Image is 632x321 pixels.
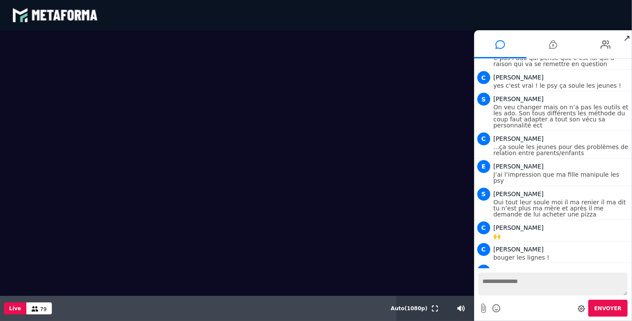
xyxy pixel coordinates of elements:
button: Envoyer [588,300,628,317]
p: ...ça soule les jeunes pour des problèmes de relation entre parents/enfants [494,144,630,156]
p: C pas l ado qui pense que c est lui qui a raison qui va se remettre en question [494,55,630,67]
span: Envoyer [594,305,622,311]
p: Oui tout leur soule moi il ma renier il ma dit tu n’est plus ma mère et après il me demande de lu... [494,199,630,217]
span: [PERSON_NAME] [494,135,544,142]
span: E [477,160,490,173]
button: Live [4,302,26,315]
span: [PERSON_NAME] [494,246,544,253]
span: C [477,222,490,235]
span: [PERSON_NAME] [494,95,544,102]
p: yes c'est vrai ! le psy ça soule les jeunes ! [494,83,630,89]
span: 79 [40,306,47,312]
span: S [477,188,490,201]
p: bouger les lignes ! [494,254,630,261]
span: C [477,243,490,256]
p: J’ai l’impression que ma fille manipule les psy [494,172,630,184]
span: ↗ [622,30,632,46]
span: [PERSON_NAME] [494,191,544,197]
span: [PERSON_NAME] [494,224,544,231]
p: On veu changer mais on n’a pas les outils et les ado. Son tous différents les méthode du coup fau... [494,104,630,128]
span: [PERSON_NAME] [494,74,544,81]
button: Auto(1080p) [389,296,429,321]
span: C [477,133,490,146]
span: [PERSON_NAME] [494,163,544,170]
span: S [477,93,490,106]
span: Auto ( 1080 p) [391,305,428,311]
span: C [477,71,490,84]
span: C [477,265,490,278]
p: 🙌 [494,233,630,239]
span: [PERSON_NAME] [494,267,544,274]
